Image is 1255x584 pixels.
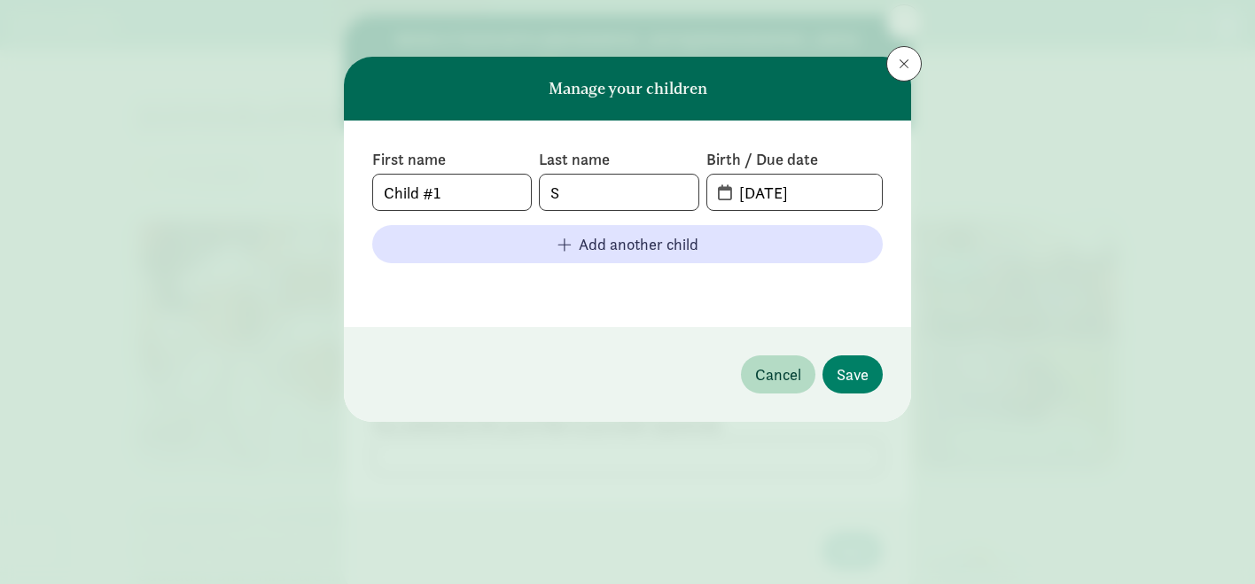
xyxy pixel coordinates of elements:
label: First name [372,149,532,170]
button: Save [822,355,883,393]
input: MM-DD-YYYY [729,175,882,210]
h6: Manage your children [549,80,707,97]
label: Last name [539,149,698,170]
button: Add another child [372,225,883,263]
span: Cancel [755,362,801,386]
span: Save [837,362,869,386]
button: Cancel [741,355,815,393]
span: Add another child [579,232,698,256]
label: Birth / Due date [706,149,883,170]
